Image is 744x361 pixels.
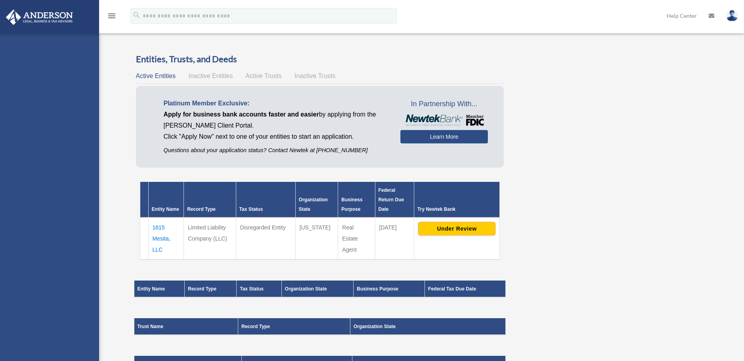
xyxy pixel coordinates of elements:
span: Inactive Entities [188,73,233,79]
a: Learn More [400,130,488,143]
td: 1615 Mesita, LLC [148,218,184,260]
img: User Pic [726,10,738,21]
th: Business Purpose [338,182,375,218]
h3: Entities, Trusts, and Deeds [136,53,504,65]
th: Trust Name [134,318,238,335]
th: Federal Tax Due Date [425,281,506,297]
th: Organization State [350,318,506,335]
th: Entity Name [134,281,185,297]
span: In Partnership With... [400,98,488,111]
td: Limited Liability Company (LLC) [184,218,236,260]
th: Business Purpose [354,281,425,297]
th: Organization State [295,182,338,218]
p: Questions about your application status? Contact Newtek at [PHONE_NUMBER] [164,145,388,155]
i: search [132,11,141,19]
span: Inactive Trusts [295,73,335,79]
th: Tax Status [237,281,281,297]
button: Under Review [418,222,495,235]
td: Disregarded Entity [236,218,295,260]
i: menu [107,11,117,21]
span: Active Entities [136,73,176,79]
th: Entity Name [148,182,184,218]
span: Active Trusts [245,73,282,79]
p: Platinum Member Exclusive: [164,98,388,109]
div: Try Newtek Bank [417,204,496,214]
p: by applying from the [PERSON_NAME] Client Portal. [164,109,388,131]
td: [DATE] [375,218,414,260]
th: Record Type [184,182,236,218]
td: Real Estate Agent [338,218,375,260]
th: Federal Return Due Date [375,182,414,218]
img: Anderson Advisors Platinum Portal [4,10,75,25]
th: Organization State [281,281,354,297]
th: Tax Status [236,182,295,218]
th: Record Type [238,318,350,335]
p: Click "Apply Now" next to one of your entities to start an application. [164,131,388,142]
span: Apply for business bank accounts faster and easier [164,111,319,118]
a: menu [107,14,117,21]
td: [US_STATE] [295,218,338,260]
th: Record Type [185,281,237,297]
img: NewtekBankLogoSM.png [404,115,484,126]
